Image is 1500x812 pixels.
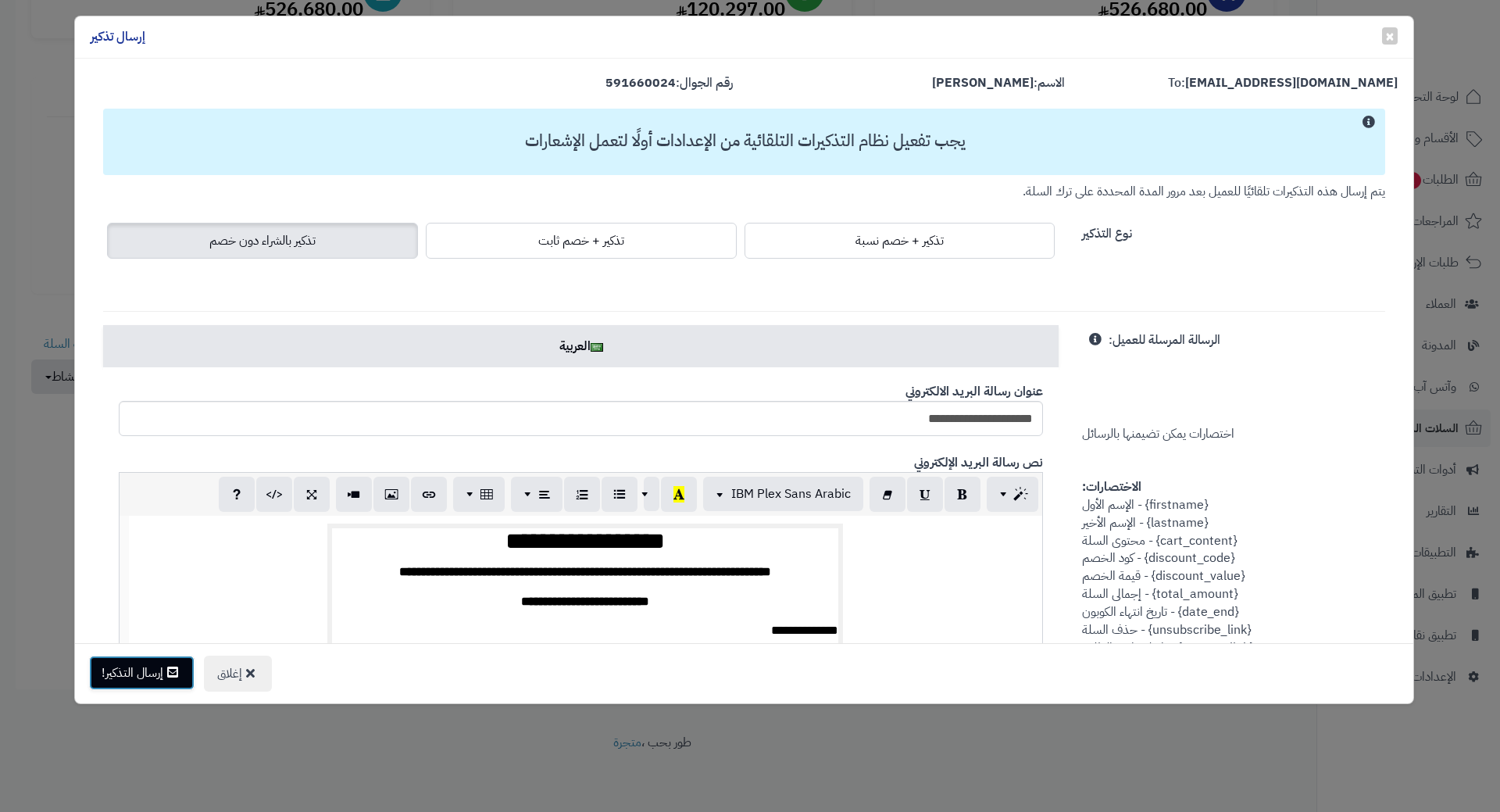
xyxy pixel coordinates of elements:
label: نوع التذكير [1082,219,1132,243]
button: إغلاق [204,656,272,692]
img: ar.png [591,343,603,352]
strong: [PERSON_NAME] [932,73,1034,92]
span: × [1385,24,1395,48]
label: الرسالة المرسلة للعميل: [1109,325,1220,349]
span: تذكير + خصم ثابت [538,231,624,250]
strong: 591660024 [605,73,676,92]
h3: يجب تفعيل نظام التذكيرات التلقائية من الإعدادات أولًا لتعمل الإشعارات [111,132,1379,150]
label: الاسم: [932,74,1065,92]
label: To: [1168,74,1398,92]
label: رقم الجوال: [605,74,733,92]
strong: [EMAIL_ADDRESS][DOMAIN_NAME] [1185,73,1398,92]
b: عنوان رسالة البريد الالكتروني [905,382,1043,401]
b: نص رسالة البريد الإلكتروني [914,453,1043,472]
h4: إرسال تذكير [91,28,145,46]
button: إرسال التذكير! [89,656,195,690]
span: IBM Plex Sans Arabic [731,485,851,503]
small: يتم إرسال هذه التذكيرات تلقائيًا للعميل بعد مرور المدة المحددة على ترك السلة. [1023,182,1385,201]
span: تذكير بالشراء دون خصم [209,231,316,250]
strong: الاختصارات: [1082,478,1141,496]
span: اختصارات يمكن تضيمنها بالرسائل {firstname} - الإسم الأول {lastname} - الإسم الأخير {cart_content}... [1082,331,1253,656]
span: تذكير + خصم نسبة [855,231,944,250]
a: العربية [103,325,1059,367]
